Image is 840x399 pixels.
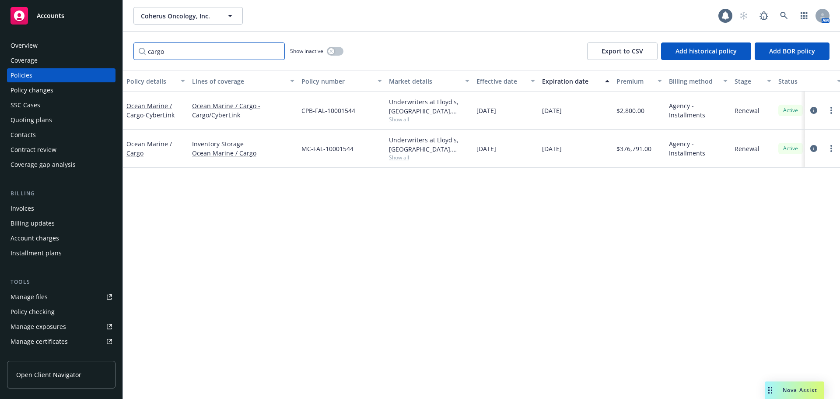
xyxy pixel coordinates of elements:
button: Export to CSV [587,42,658,60]
a: more [826,143,836,154]
div: Policy changes [10,83,53,97]
a: Manage certificates [7,335,115,349]
div: Policy details [126,77,175,86]
a: Contacts [7,128,115,142]
button: Add BOR policy [755,42,829,60]
div: Tools [7,278,115,286]
span: Accounts [37,12,64,19]
span: Show all [389,116,469,123]
div: Contract review [10,143,56,157]
a: Report a Bug [755,7,773,25]
a: Ocean Marine / Cargo [192,148,294,158]
button: Nova Assist [765,381,824,399]
button: Policy details [123,71,189,92]
div: Billing updates [10,216,55,230]
button: Stage [731,71,775,92]
span: CPB-FAL-10001544 [301,106,355,115]
div: Installment plans [10,246,62,260]
div: Coverage gap analysis [10,158,76,172]
a: Manage exposures [7,320,115,334]
a: Ocean Marine / Cargo [126,102,175,119]
span: [DATE] [476,144,496,153]
div: Drag to move [765,381,776,399]
span: Show inactive [290,47,323,55]
div: Overview [10,39,38,53]
span: Agency - Installments [669,139,728,158]
a: Coverage [7,53,115,67]
a: Billing updates [7,216,115,230]
div: Manage claims [10,350,55,364]
a: Ocean Marine / Cargo - Cargo/CyberLink [192,101,294,120]
a: Policy changes [7,83,115,97]
span: $376,791.00 [616,144,651,153]
div: Underwriters at Lloyd's, [GEOGRAPHIC_DATA], [PERSON_NAME] of [GEOGRAPHIC_DATA], [PERSON_NAME] Cargo [389,97,469,116]
span: Coherus Oncology, Inc. [141,11,217,21]
div: Stage [735,77,762,86]
div: Quoting plans [10,113,52,127]
a: Inventory Storage [192,139,294,148]
button: Expiration date [539,71,613,92]
a: Policies [7,68,115,82]
span: Add historical policy [675,47,737,55]
div: Billing [7,189,115,198]
a: Accounts [7,4,115,28]
div: Premium [616,77,652,86]
button: Add historical policy [661,42,751,60]
span: [DATE] [476,106,496,115]
a: Installment plans [7,246,115,260]
a: circleInformation [808,105,819,116]
a: Start snowing [735,7,752,25]
button: Effective date [473,71,539,92]
a: Switch app [795,7,813,25]
div: Market details [389,77,460,86]
button: Market details [385,71,473,92]
a: circleInformation [808,143,819,154]
div: SSC Cases [10,98,40,112]
input: Filter by keyword... [133,42,285,60]
div: Invoices [10,201,34,215]
div: Underwriters at Lloyd's, [GEOGRAPHIC_DATA], [PERSON_NAME] of [GEOGRAPHIC_DATA] [389,135,469,154]
div: Policies [10,68,32,82]
a: Policy checking [7,305,115,319]
button: Billing method [665,71,731,92]
a: Manage files [7,290,115,304]
div: Manage files [10,290,48,304]
div: Policy checking [10,305,55,319]
div: Policy number [301,77,372,86]
a: Quoting plans [7,113,115,127]
a: Manage claims [7,350,115,364]
div: Manage certificates [10,335,68,349]
span: Show all [389,154,469,161]
span: Export to CSV [602,47,643,55]
button: Policy number [298,71,385,92]
span: [DATE] [542,106,562,115]
span: Open Client Navigator [16,370,81,379]
div: Effective date [476,77,525,86]
div: Status [778,77,832,86]
a: SSC Cases [7,98,115,112]
a: Invoices [7,201,115,215]
div: Contacts [10,128,36,142]
div: Manage exposures [10,320,66,334]
span: - CyberLink [143,111,175,119]
span: $2,800.00 [616,106,644,115]
button: Premium [613,71,665,92]
a: Account charges [7,231,115,245]
div: Billing method [669,77,718,86]
div: Lines of coverage [192,77,285,86]
span: MC-FAL-10001544 [301,144,353,153]
span: Active [782,106,799,114]
span: Add BOR policy [769,47,815,55]
div: Coverage [10,53,38,67]
button: Coherus Oncology, Inc. [133,7,243,25]
a: Overview [7,39,115,53]
span: Renewal [735,144,759,153]
span: Renewal [735,106,759,115]
div: Expiration date [542,77,600,86]
a: Coverage gap analysis [7,158,115,172]
span: [DATE] [542,144,562,153]
span: Active [782,145,799,152]
a: Contract review [7,143,115,157]
a: more [826,105,836,116]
